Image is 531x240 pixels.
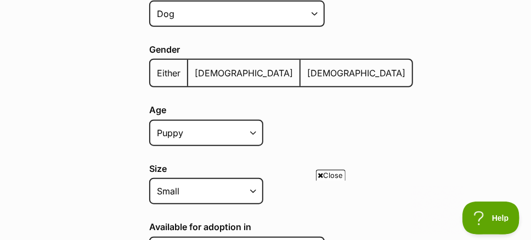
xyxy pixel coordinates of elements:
[149,44,413,54] label: Gender
[66,185,465,235] iframe: Advertisement
[462,202,520,235] iframe: Help Scout Beacon - Open
[149,164,413,174] label: Size
[307,68,405,79] span: [DEMOGRAPHIC_DATA]
[316,170,346,181] span: Close
[195,68,293,79] span: [DEMOGRAPHIC_DATA]
[149,105,413,115] label: Age
[157,68,180,79] span: Either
